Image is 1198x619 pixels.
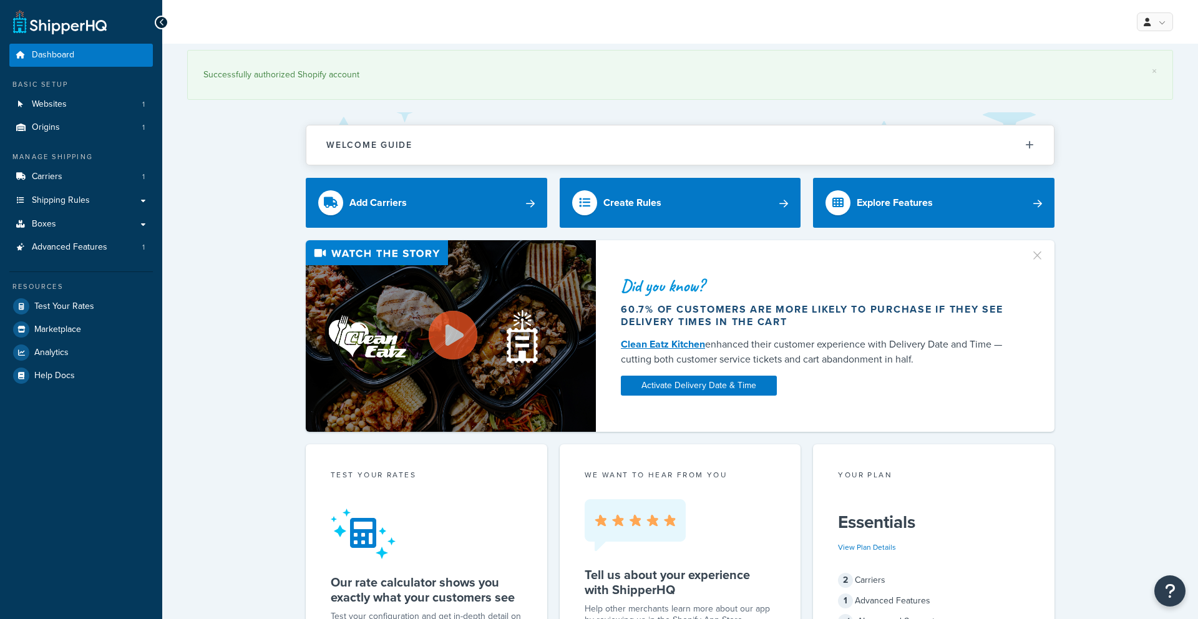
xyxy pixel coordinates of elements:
a: Boxes [9,213,153,236]
h5: Our rate calculator shows you exactly what your customers see [331,575,522,605]
a: View Plan Details [838,542,896,553]
div: Resources [9,281,153,292]
span: Marketplace [34,324,81,335]
a: Analytics [9,341,153,364]
a: Carriers1 [9,165,153,188]
span: Websites [32,99,67,110]
img: Video thumbnail [306,240,596,432]
span: Shipping Rules [32,195,90,206]
div: Successfully authorized Shopify account [203,66,1157,84]
span: Analytics [34,348,69,358]
a: Activate Delivery Date & Time [621,376,777,396]
a: Advanced Features1 [9,236,153,259]
div: Manage Shipping [9,152,153,162]
a: Dashboard [9,44,153,67]
span: 1 [142,242,145,253]
a: Help Docs [9,364,153,387]
a: Add Carriers [306,178,547,228]
li: Websites [9,93,153,116]
div: Basic Setup [9,79,153,90]
a: Shipping Rules [9,189,153,212]
span: Advanced Features [32,242,107,253]
p: we want to hear from you [585,469,776,480]
div: Add Carriers [349,194,407,212]
div: Test your rates [331,469,522,484]
a: Create Rules [560,178,801,228]
span: 1 [142,122,145,133]
span: Origins [32,122,60,133]
span: 2 [838,573,853,588]
span: 1 [142,172,145,182]
div: Advanced Features [838,592,1030,610]
div: 60.7% of customers are more likely to purchase if they see delivery times in the cart [621,303,1015,328]
div: enhanced their customer experience with Delivery Date and Time — cutting both customer service ti... [621,337,1015,367]
a: Test Your Rates [9,295,153,318]
button: Open Resource Center [1154,575,1186,607]
h5: Tell us about your experience with ShipperHQ [585,567,776,597]
div: Create Rules [603,194,661,212]
div: Carriers [838,572,1030,589]
div: Explore Features [857,194,933,212]
div: Your Plan [838,469,1030,484]
li: Origins [9,116,153,139]
li: Carriers [9,165,153,188]
span: Dashboard [32,50,74,61]
span: Help Docs [34,371,75,381]
span: Carriers [32,172,62,182]
span: 1 [838,593,853,608]
span: 1 [142,99,145,110]
a: Explore Features [813,178,1054,228]
h5: Essentials [838,512,1030,532]
a: Marketplace [9,318,153,341]
a: Websites1 [9,93,153,116]
a: × [1152,66,1157,76]
a: Origins1 [9,116,153,139]
span: Test Your Rates [34,301,94,312]
div: Did you know? [621,277,1015,295]
button: Welcome Guide [306,125,1054,165]
a: Clean Eatz Kitchen [621,337,705,351]
span: Boxes [32,219,56,230]
li: Advanced Features [9,236,153,259]
h2: Welcome Guide [326,140,412,150]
